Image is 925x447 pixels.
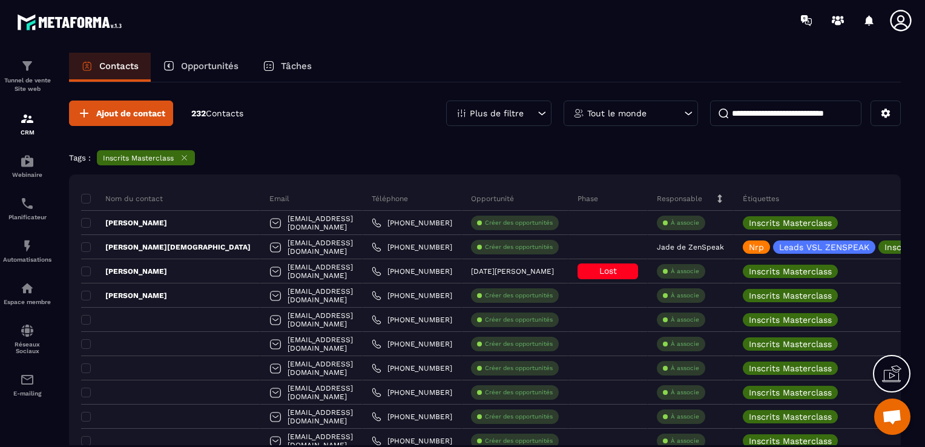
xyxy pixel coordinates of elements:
span: Lost [599,266,617,276]
a: Tâches [251,53,324,82]
p: Réseaux Sociaux [3,341,51,354]
img: formation [20,59,35,73]
p: À associe [671,340,699,348]
p: [PERSON_NAME] [81,291,167,300]
a: emailemailE-mailing [3,363,51,406]
button: Ajout de contact [69,101,173,126]
p: Créer des opportunités [485,388,553,397]
p: Inscrits Masterclass [103,154,174,162]
p: À associe [671,364,699,372]
p: Tâches [281,61,312,71]
p: Opportunités [181,61,239,71]
p: Plus de filtre [470,109,524,118]
img: formation [20,111,35,126]
a: formationformationTunnel de vente Site web [3,50,51,102]
p: Webinaire [3,171,51,178]
img: logo [17,11,126,33]
a: [PHONE_NUMBER] [372,363,452,373]
a: [PHONE_NUMBER] [372,388,452,397]
p: Contacts [99,61,139,71]
p: Étiquettes [743,194,779,204]
a: Contacts [69,53,151,82]
p: Planificateur [3,214,51,220]
p: Créer des opportunités [485,316,553,324]
p: Créer des opportunités [485,291,553,300]
a: Opportunités [151,53,251,82]
p: Phase [578,194,598,204]
a: automationsautomationsEspace membre [3,272,51,314]
img: automations [20,281,35,296]
p: Créer des opportunités [485,412,553,421]
p: 232 [191,108,243,119]
p: À associe [671,267,699,276]
p: Créer des opportunités [485,364,553,372]
p: Nom du contact [81,194,163,204]
p: Inscrits Masterclass [749,437,832,445]
p: À associe [671,291,699,300]
p: Tags : [69,153,91,162]
p: Créer des opportunités [485,219,553,227]
p: Inscrits Masterclass [749,364,832,372]
img: social-network [20,323,35,338]
a: automationsautomationsAutomatisations [3,230,51,272]
img: automations [20,239,35,253]
p: Responsable [657,194,702,204]
p: Email [269,194,289,204]
a: [PHONE_NUMBER] [372,242,452,252]
p: [PERSON_NAME] [81,267,167,276]
p: Créer des opportunités [485,243,553,251]
p: [DATE][PERSON_NAME] [471,267,554,276]
img: scheduler [20,196,35,211]
p: Inscrits Masterclass [749,340,832,348]
p: [PERSON_NAME][DEMOGRAPHIC_DATA] [81,242,251,252]
p: À associe [671,316,699,324]
img: email [20,372,35,387]
a: [PHONE_NUMBER] [372,267,452,276]
p: Téléphone [372,194,408,204]
a: automationsautomationsWebinaire [3,145,51,187]
div: Ouvrir le chat [874,399,910,435]
a: [PHONE_NUMBER] [372,291,452,300]
span: Ajout de contact [96,107,165,119]
p: Créer des opportunités [485,340,553,348]
a: social-networksocial-networkRéseaux Sociaux [3,314,51,363]
p: Jade de ZenSpeak [657,243,724,251]
p: Créer des opportunités [485,437,553,445]
p: À associe [671,388,699,397]
a: [PHONE_NUMBER] [372,436,452,446]
p: Opportunité [471,194,514,204]
p: À associe [671,412,699,421]
p: Nrp [749,243,764,251]
p: Inscrits Masterclass [749,219,832,227]
p: Inscrits Masterclass [749,388,832,397]
span: Contacts [206,108,243,118]
p: À associe [671,219,699,227]
p: Inscrits Masterclass [749,412,832,421]
p: Inscrits Masterclass [749,291,832,300]
p: E-mailing [3,390,51,397]
p: CRM [3,129,51,136]
a: formationformationCRM [3,102,51,145]
a: [PHONE_NUMBER] [372,339,452,349]
img: automations [20,154,35,168]
a: [PHONE_NUMBER] [372,315,452,325]
p: À associe [671,437,699,445]
p: Inscrits Masterclass [749,316,832,324]
p: Espace membre [3,299,51,305]
p: Tout le monde [587,109,647,118]
p: Tunnel de vente Site web [3,76,51,93]
p: Inscrits Masterclass [749,267,832,276]
a: [PHONE_NUMBER] [372,412,452,422]
p: [PERSON_NAME] [81,218,167,228]
a: [PHONE_NUMBER] [372,218,452,228]
p: Automatisations [3,256,51,263]
a: schedulerschedulerPlanificateur [3,187,51,230]
p: Leads VSL ZENSPEAK [779,243,869,251]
